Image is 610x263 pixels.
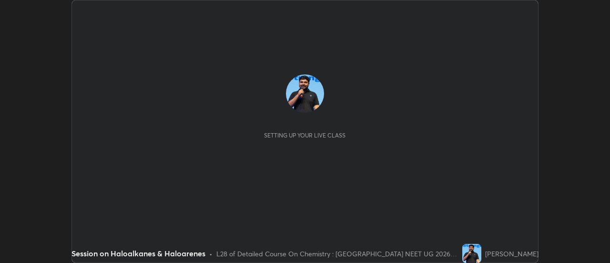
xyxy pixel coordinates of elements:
[264,132,346,139] div: Setting up your live class
[286,74,324,113] img: 923bd58323b842618b613ca619627065.jpg
[209,249,213,259] div: •
[462,244,481,263] img: 923bd58323b842618b613ca619627065.jpg
[485,249,539,259] div: [PERSON_NAME]
[71,248,205,259] div: Session on Haloalkanes & Haloarenes
[216,249,458,259] div: L28 of Detailed Course On Chemistry : [GEOGRAPHIC_DATA] NEET UG 2026 Excel 2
